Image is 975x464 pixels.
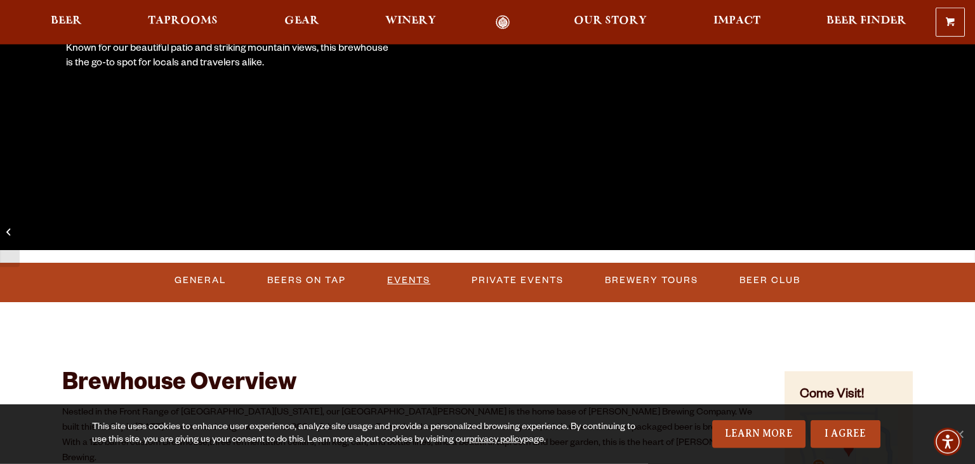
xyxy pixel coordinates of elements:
span: Impact [713,16,760,26]
a: Impact [705,15,769,30]
span: Beer [51,16,82,26]
h2: Brewhouse Overview [62,371,753,399]
div: Known for our beautiful patio and striking mountain views, this brewhouse is the go-to spot for l... [66,43,391,72]
a: privacy policy [469,435,524,446]
a: Winery [377,15,444,30]
a: Odell Home [479,15,526,30]
a: Events [382,266,435,295]
a: Beer Club [734,266,806,295]
a: Learn More [712,420,806,448]
a: Beer [43,15,90,30]
div: This site uses cookies to enhance user experience, analyze site usage and provide a personalized ... [92,421,639,447]
span: Beer Finder [826,16,906,26]
span: Taprooms [148,16,218,26]
a: Gear [276,15,328,30]
span: Our Story [574,16,647,26]
a: Private Events [467,266,569,295]
a: Beers on Tap [262,266,351,295]
a: Taprooms [140,15,226,30]
a: Brewery Tours [600,266,703,295]
span: Gear [284,16,319,26]
a: I Agree [811,420,880,448]
a: General [169,266,231,295]
a: Our Story [566,15,655,30]
a: Beer Finder [818,15,915,30]
span: Winery [385,16,436,26]
h4: Come Visit! [800,387,898,405]
div: Accessibility Menu [934,428,962,456]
